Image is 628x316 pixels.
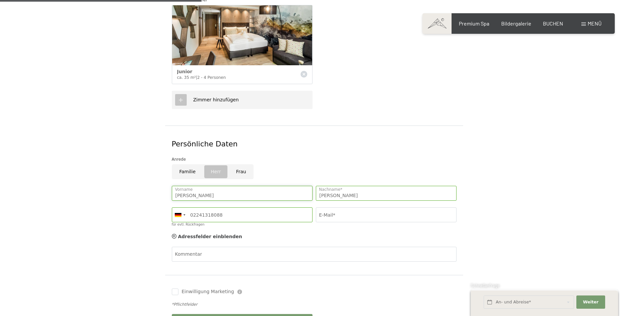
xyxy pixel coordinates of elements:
span: | [196,75,197,80]
a: Bildergalerie [501,20,531,26]
span: Weiter [583,299,599,305]
span: Junior [177,69,192,74]
span: Adressfelder einblenden [178,234,242,239]
span: Schnellanfrage [471,283,500,288]
div: *Pflichtfelder [172,302,457,307]
img: Junior [172,5,312,65]
span: Menü [588,20,602,26]
span: Zimmer hinzufügen [193,97,239,102]
div: Persönliche Daten [172,139,457,149]
a: BUCHEN [543,20,563,26]
input: 01512 3456789 [172,207,313,222]
a: Premium Spa [459,20,489,26]
div: Germany (Deutschland): +49 [172,208,187,222]
span: 2 - 4 Personen [197,75,226,80]
div: Anrede [172,156,457,163]
label: für evtl. Rückfragen [172,223,205,226]
span: Einwilligung Marketing [182,289,234,295]
span: ca. 35 m² [177,75,196,80]
button: Weiter [576,295,605,309]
